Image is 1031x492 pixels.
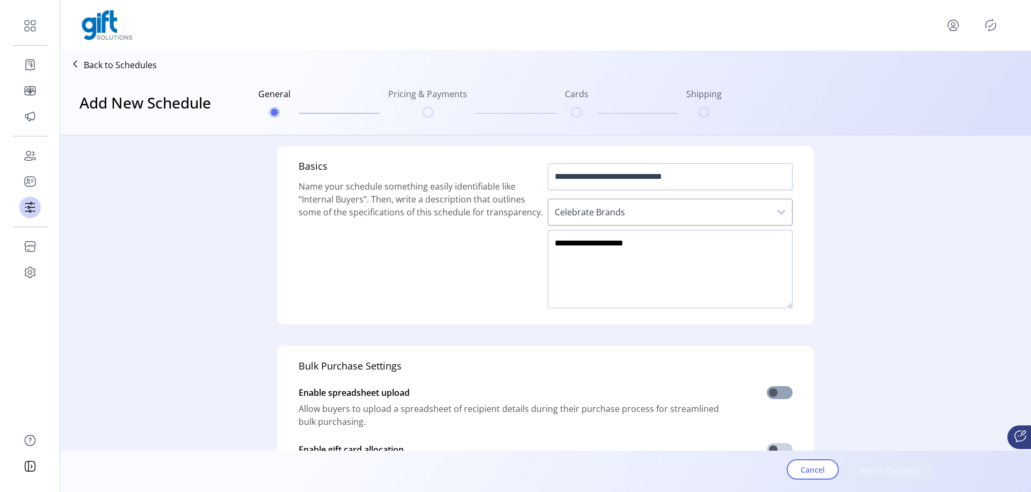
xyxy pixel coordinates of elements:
h5: Bulk Purchase Settings [299,359,402,380]
span: Name your schedule something easily identifiable like “Internal Buyers”. Then, write a descriptio... [299,180,543,218]
span: Enable spreadsheet upload [299,386,410,399]
span: Enable gift card allocation [299,443,404,456]
span: Cancel [801,464,825,475]
button: menu [945,17,962,34]
h6: General [258,88,291,107]
img: logo [82,10,133,40]
span: Allow buyers to upload a spreadsheet of recipient details during their purchase process for strea... [299,402,728,428]
button: Publisher Panel [982,17,999,34]
div: dropdown trigger [771,199,792,225]
h3: Add New Schedule [79,91,211,114]
h5: Basics [299,159,543,180]
button: Cancel [787,459,839,480]
span: Celebrate Brands [548,199,771,225]
p: Back to Schedules [84,59,157,71]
